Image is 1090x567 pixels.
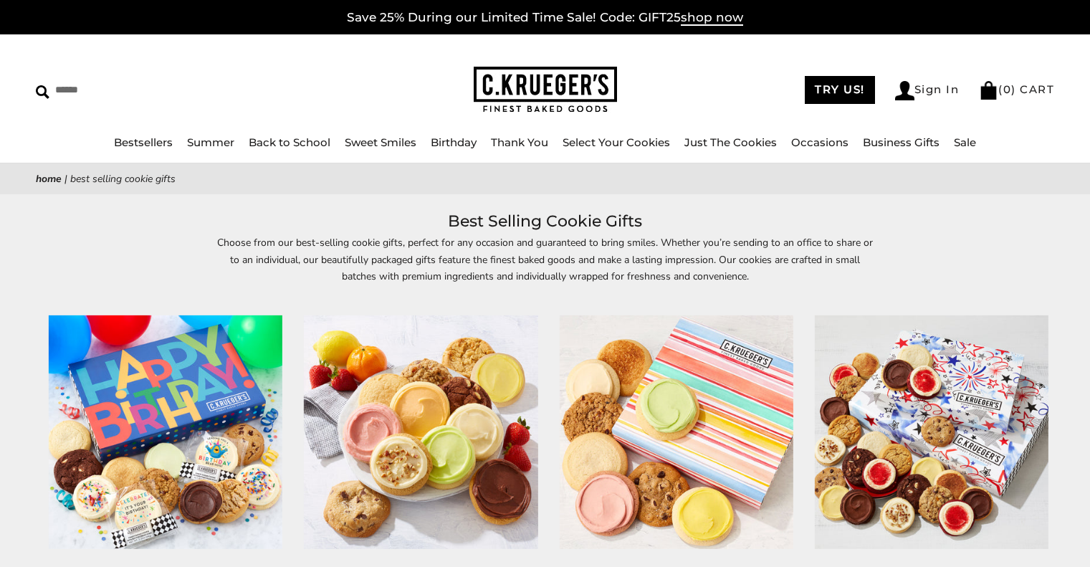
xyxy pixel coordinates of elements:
a: Summer Stripes Cookie Gift Box - Assorted Cookies [560,315,793,549]
a: Business Gifts [863,135,940,149]
input: Search [36,79,277,101]
a: Sweet Smiles [345,135,416,149]
img: Birthday Celebration Cookie Gift Boxes - Assorted Cookies [49,315,282,549]
a: Sign In [895,81,960,100]
span: Best Selling Cookie Gifts [70,172,176,186]
a: Home [36,172,62,186]
a: Birthday [431,135,477,149]
a: Occasions [791,135,848,149]
img: C.KRUEGER'S [474,67,617,113]
a: Summer [187,135,234,149]
p: Choose from our best-selling cookie gifts, perfect for any occasion and guaranteed to bring smile... [216,234,875,300]
a: Select Your Cookies [563,135,670,149]
nav: breadcrumbs [36,171,1054,187]
h1: Best Selling Cookie Gifts [57,209,1033,234]
a: Back to School [249,135,330,149]
img: Account [895,81,914,100]
span: 0 [1003,82,1012,96]
a: Sale [954,135,976,149]
a: Just The Cookies [684,135,777,149]
img: Bag [979,81,998,100]
span: shop now [681,10,743,26]
img: Just The Cookies - Summer Assorted Cookies [304,315,537,549]
img: Summer Stripes Cookie Gift Box - Assorted Cookies [559,315,793,549]
a: (0) CART [979,82,1054,96]
a: Bestsellers [114,135,173,149]
img: Patriotic Cookie Gift Boxes – Assorted Cookies [815,315,1048,549]
img: Search [36,85,49,99]
span: | [64,172,67,186]
a: TRY US! [805,76,875,104]
a: Save 25% During our Limited Time Sale! Code: GIFT25shop now [347,10,743,26]
a: Thank You [491,135,548,149]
